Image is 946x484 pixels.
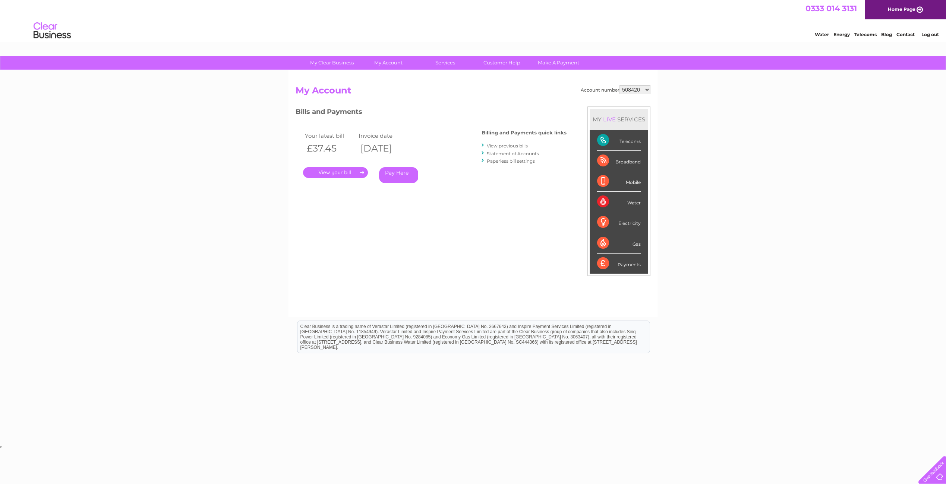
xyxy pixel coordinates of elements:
[581,85,650,94] div: Account number
[358,56,419,70] a: My Account
[896,32,915,37] a: Contact
[482,130,567,136] h4: Billing and Payments quick links
[597,151,641,171] div: Broadband
[597,171,641,192] div: Mobile
[296,106,567,120] h3: Bills and Payments
[297,4,650,36] div: Clear Business is a trading name of Verastar Limited (registered in [GEOGRAPHIC_DATA] No. 3667643...
[528,56,589,70] a: Make A Payment
[833,32,850,37] a: Energy
[597,233,641,254] div: Gas
[854,32,877,37] a: Telecoms
[303,131,357,141] td: Your latest bill
[597,192,641,212] div: Water
[296,85,650,99] h2: My Account
[602,116,617,123] div: LIVE
[805,4,857,13] a: 0333 014 3131
[357,131,410,141] td: Invoice date
[357,141,410,156] th: [DATE]
[379,167,418,183] a: Pay Here
[881,32,892,37] a: Blog
[303,167,368,178] a: .
[303,141,357,156] th: £37.45
[414,56,476,70] a: Services
[921,32,939,37] a: Log out
[590,109,648,130] div: MY SERVICES
[487,151,539,156] a: Statement of Accounts
[597,212,641,233] div: Electricity
[815,32,829,37] a: Water
[597,130,641,151] div: Telecoms
[471,56,533,70] a: Customer Help
[487,143,528,149] a: View previous bills
[487,158,535,164] a: Paperless bill settings
[301,56,363,70] a: My Clear Business
[597,254,641,274] div: Payments
[33,19,71,42] img: logo.png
